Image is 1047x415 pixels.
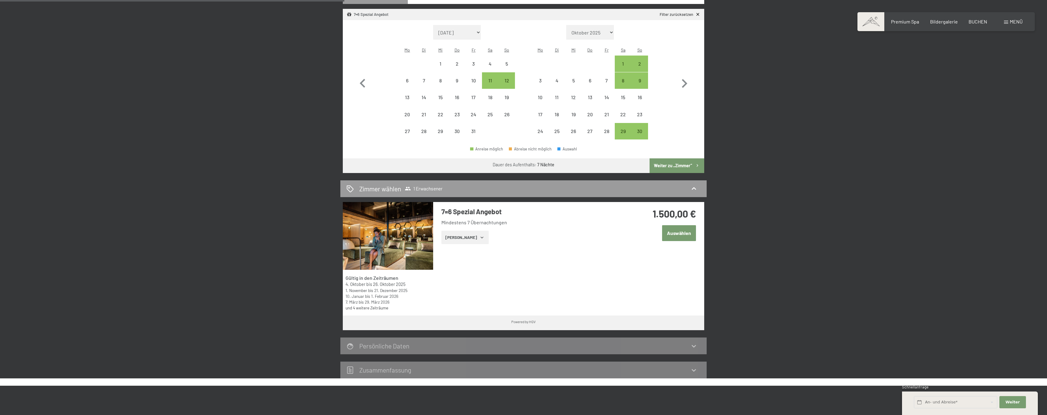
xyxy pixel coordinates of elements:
div: 18 [549,112,564,127]
div: Tue Oct 14 2025 [415,89,432,106]
div: 2 [449,61,465,77]
div: Anreise nicht möglich [615,106,631,123]
div: 26 [566,129,581,144]
div: 14 [416,95,431,110]
div: Anreise möglich [615,72,631,89]
abbr: Mittwoch [571,47,576,52]
div: 22 [615,112,631,127]
div: 19 [566,112,581,127]
strong: Gültig in den Zeiträumen [346,275,398,281]
div: Anreise nicht möglich [632,89,648,106]
button: Nächster Monat [676,25,693,140]
div: Mon Oct 13 2025 [399,89,415,106]
div: Sat Oct 18 2025 [482,89,498,106]
div: Sun Nov 30 2025 [632,123,648,139]
div: Tue Nov 04 2025 [549,72,565,89]
div: Sat Nov 22 2025 [615,106,631,123]
div: Sat Nov 15 2025 [615,89,631,106]
div: Anreise nicht möglich [432,123,449,139]
div: Mon Oct 27 2025 [399,123,415,139]
div: Anreise nicht möglich [598,123,615,139]
div: Abreise nicht möglich [509,147,552,151]
div: Anreise nicht möglich [415,123,432,139]
div: 30 [632,129,647,144]
div: Thu Nov 06 2025 [582,72,598,89]
div: Anreise nicht möglich [465,106,482,123]
div: 4 [483,61,498,77]
abbr: Dienstag [422,47,426,52]
div: Anreise nicht möglich [565,89,581,106]
div: Powered by HGV [511,319,536,324]
abbr: Dienstag [555,47,559,52]
div: Anreise nicht möglich [432,72,449,89]
div: Auswahl [557,147,577,151]
a: Filter zurücksetzen [660,12,700,17]
div: Fri Nov 28 2025 [598,123,615,139]
div: 21 [416,112,431,127]
div: Tue Oct 07 2025 [415,72,432,89]
div: Anreise nicht möglich [565,106,581,123]
div: 16 [449,95,465,110]
div: 4 [549,78,564,93]
time: 10.01.2026 [346,294,364,299]
abbr: Montag [538,47,543,52]
div: 28 [599,129,614,144]
a: und 4 weitere Zeiträume [346,305,388,310]
div: Tue Nov 11 2025 [549,89,565,106]
div: Anreise nicht möglich [399,106,415,123]
div: Tue Nov 18 2025 [549,106,565,123]
div: Anreise nicht möglich [498,89,515,106]
div: Anreise nicht möglich [415,72,432,89]
div: 29 [615,129,631,144]
button: Auswählen [662,225,696,241]
div: 7 [416,78,431,93]
div: Anreise möglich [498,72,515,89]
div: Anreise nicht möglich [415,89,432,106]
img: mss_renderimg.php [343,202,433,270]
div: Anreise nicht möglich [465,89,482,106]
div: Thu Nov 27 2025 [582,123,598,139]
div: Thu Nov 13 2025 [582,89,598,106]
div: Thu Oct 02 2025 [449,56,465,72]
div: Tue Oct 21 2025 [415,106,432,123]
abbr: Samstag [621,47,625,52]
div: 1 [615,61,631,77]
div: 5 [566,78,581,93]
div: Anreise nicht möglich [632,106,648,123]
div: Anreise möglich [632,72,648,89]
div: Anreise nicht möglich [598,89,615,106]
div: Anreise nicht möglich [399,72,415,89]
div: 29 [433,129,448,144]
div: 19 [499,95,514,110]
span: Bildergalerie [930,19,958,24]
div: Fri Nov 21 2025 [598,106,615,123]
li: Mindestens 7 Übernachtungen [441,219,623,226]
time: 29.03.2026 [365,299,389,305]
div: Anreise nicht möglich [582,123,598,139]
div: 28 [416,129,431,144]
div: Thu Oct 09 2025 [449,72,465,89]
div: 10 [466,78,481,93]
div: 24 [533,129,548,144]
div: Anreise nicht möglich [615,89,631,106]
div: Anreise nicht möglich [432,89,449,106]
div: Wed Oct 15 2025 [432,89,449,106]
div: bis [346,281,430,287]
button: Weiter zu „Zimmer“ [650,158,704,173]
div: Mon Nov 10 2025 [532,89,549,106]
div: 6 [400,78,415,93]
div: Wed Oct 01 2025 [432,56,449,72]
div: Anreise nicht möglich [399,89,415,106]
button: Vorheriger Monat [354,25,371,140]
div: Fri Oct 03 2025 [465,56,482,72]
div: Tue Oct 28 2025 [415,123,432,139]
div: 6 [582,78,598,93]
div: Mon Nov 17 2025 [532,106,549,123]
div: Wed Oct 22 2025 [432,106,449,123]
div: Wed Nov 12 2025 [565,89,581,106]
div: Anreise nicht möglich [582,106,598,123]
div: Mon Oct 06 2025 [399,72,415,89]
div: Fri Oct 24 2025 [465,106,482,123]
div: Anreise nicht möglich [598,106,615,123]
div: Fri Nov 14 2025 [598,89,615,106]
